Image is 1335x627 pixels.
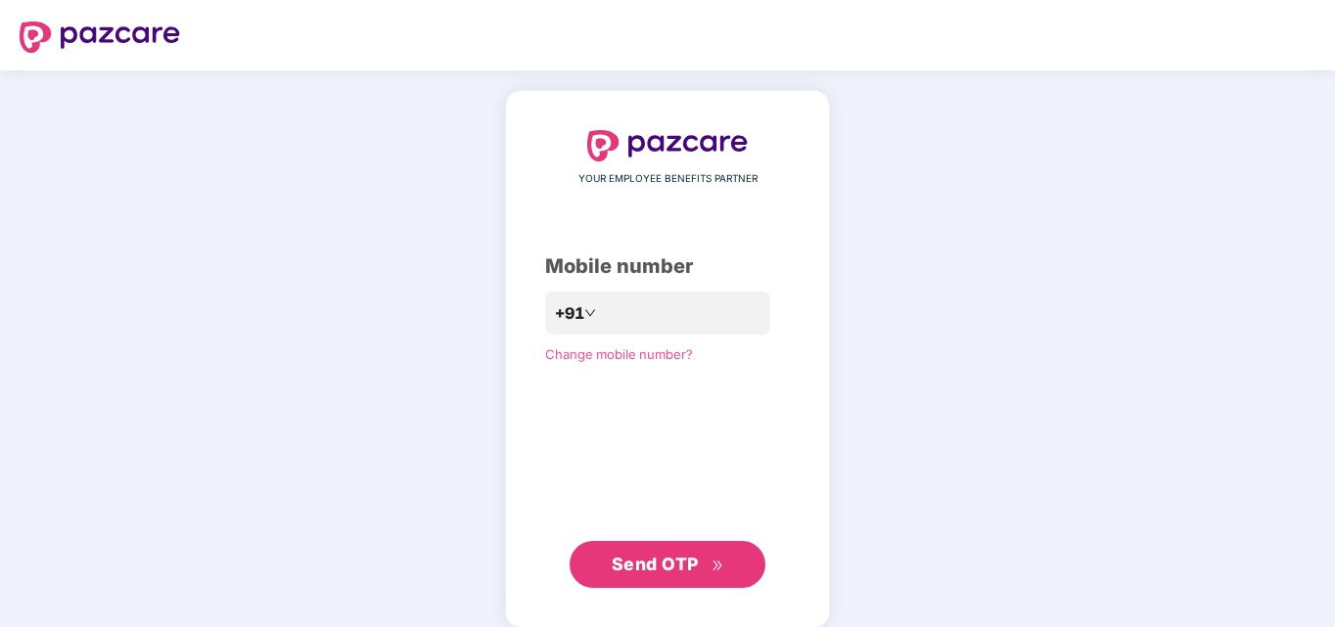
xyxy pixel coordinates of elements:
[545,346,693,362] a: Change mobile number?
[584,307,596,319] span: down
[555,301,584,326] span: +91
[570,541,765,588] button: Send OTPdouble-right
[587,130,748,161] img: logo
[20,22,180,53] img: logo
[612,554,699,574] span: Send OTP
[545,251,790,282] div: Mobile number
[712,560,724,572] span: double-right
[578,171,758,187] span: YOUR EMPLOYEE BENEFITS PARTNER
